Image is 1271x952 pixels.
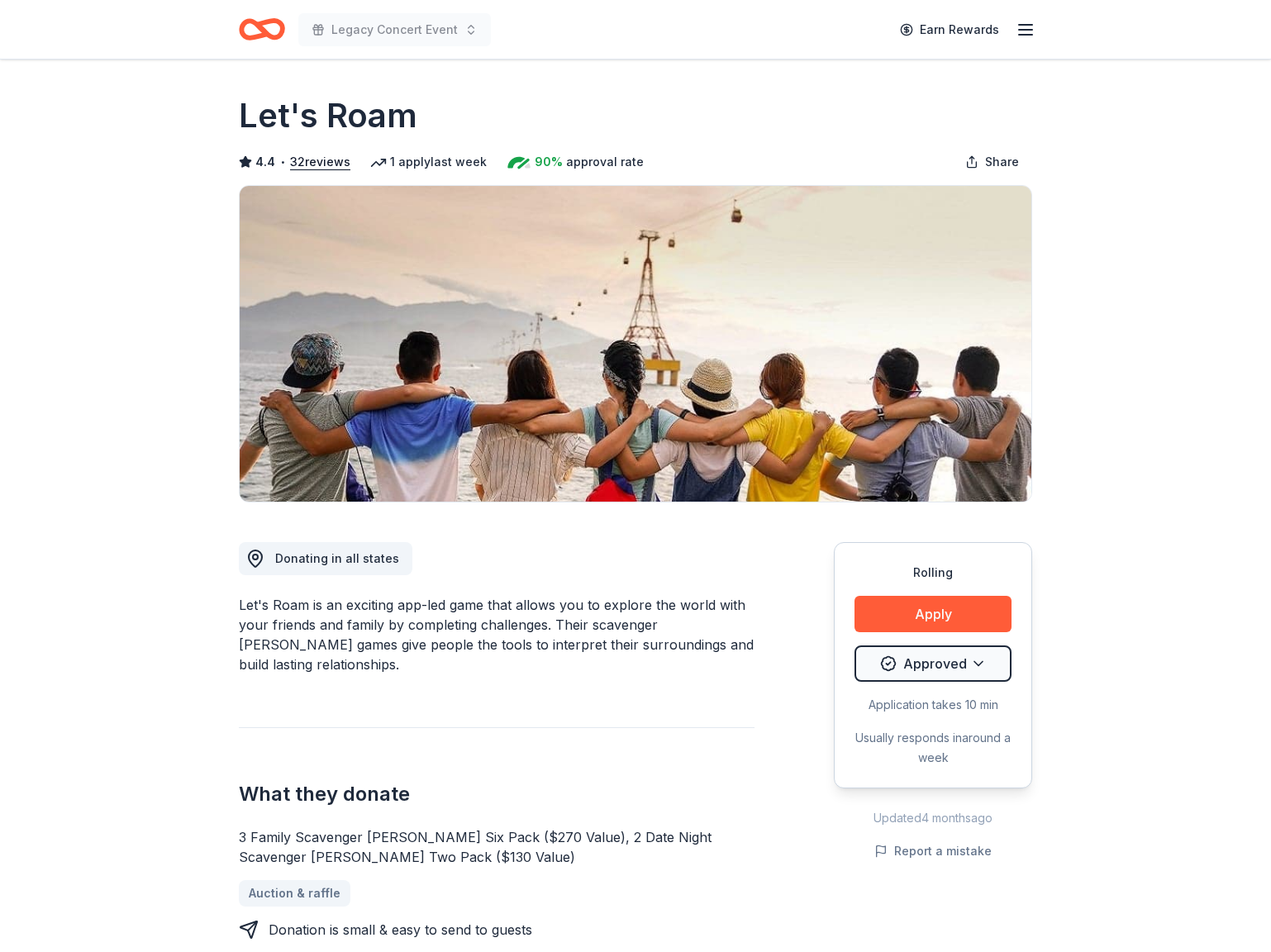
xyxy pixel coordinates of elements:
[874,841,992,861] button: Report a mistake
[240,186,1031,502] img: Image for Let's Roam
[834,808,1032,828] div: Updated 4 months ago
[854,695,1012,715] div: Application takes 10 min
[952,145,1032,178] button: Share
[255,152,275,172] span: 4.4
[370,152,487,172] div: 1 apply last week
[290,152,350,172] button: 32reviews
[535,152,563,172] span: 90%
[239,10,285,49] a: Home
[566,152,644,172] span: approval rate
[903,653,967,674] span: Approved
[269,920,532,940] div: Donation is small & easy to send to guests
[298,13,491,46] button: Legacy Concert Event
[890,15,1009,45] a: Earn Rewards
[239,781,755,807] h2: What they donate
[331,20,458,40] span: Legacy Concert Event
[280,155,286,169] span: •
[239,93,417,139] h1: Let's Roam
[239,880,350,907] a: Auction & raffle
[854,563,1012,583] div: Rolling
[854,596,1012,632] button: Apply
[275,551,399,565] span: Donating in all states
[854,728,1012,768] div: Usually responds in around a week
[239,595,755,674] div: Let's Roam is an exciting app-led game that allows you to explore the world with your friends and...
[854,645,1012,682] button: Approved
[239,827,755,867] div: 3 Family Scavenger [PERSON_NAME] Six Pack ($270 Value), 2 Date Night Scavenger [PERSON_NAME] Two ...
[985,152,1019,172] span: Share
